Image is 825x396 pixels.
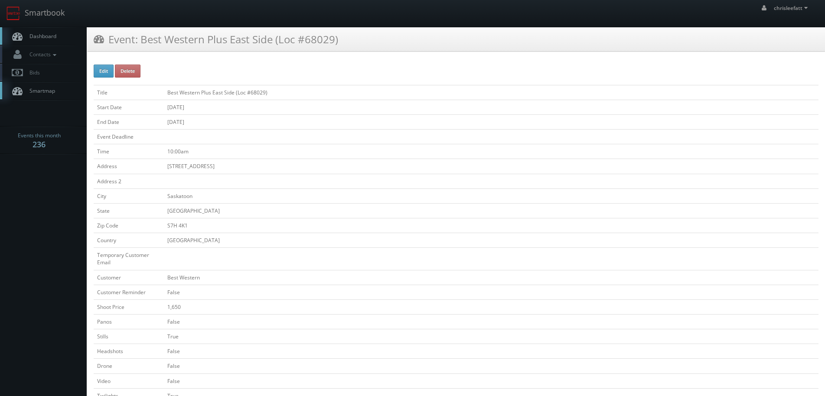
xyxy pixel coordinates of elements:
td: Customer Reminder [94,285,164,299]
td: False [164,344,818,359]
h3: Event: Best Western Plus East Side (Loc #68029) [94,32,338,47]
td: [GEOGRAPHIC_DATA] [164,203,818,218]
img: smartbook-logo.png [7,6,20,20]
span: chrisleefatt [774,4,810,12]
td: Zip Code [94,218,164,233]
td: Shoot Price [94,299,164,314]
td: 10:00am [164,144,818,159]
td: State [94,203,164,218]
td: Stills [94,329,164,344]
td: Country [94,233,164,248]
td: Address [94,159,164,174]
span: Events this month [18,131,61,140]
strong: 236 [33,139,46,149]
td: Panos [94,314,164,329]
td: 1,650 [164,299,818,314]
td: Event Deadline [94,130,164,144]
td: Customer [94,270,164,285]
td: S7H 4K1 [164,218,818,233]
td: False [164,359,818,373]
td: Saskatoon [164,188,818,203]
td: False [164,314,818,329]
td: [GEOGRAPHIC_DATA] [164,233,818,248]
td: End Date [94,114,164,129]
span: Smartmap [25,87,55,94]
td: [STREET_ADDRESS] [164,159,818,174]
td: Temporary Customer Email [94,248,164,270]
td: False [164,373,818,388]
span: Contacts [25,51,59,58]
td: Time [94,144,164,159]
td: Address 2 [94,174,164,188]
td: Video [94,373,164,388]
td: Title [94,85,164,100]
td: True [164,329,818,344]
td: [DATE] [164,100,818,114]
td: Start Date [94,100,164,114]
button: Edit [94,65,114,78]
td: Best Western [164,270,818,285]
span: Bids [25,69,40,76]
td: Headshots [94,344,164,359]
td: False [164,285,818,299]
td: Drone [94,359,164,373]
td: City [94,188,164,203]
td: [DATE] [164,114,818,129]
span: Dashboard [25,32,56,40]
td: Best Western Plus East Side (Loc #68029) [164,85,818,100]
button: Delete [115,65,140,78]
